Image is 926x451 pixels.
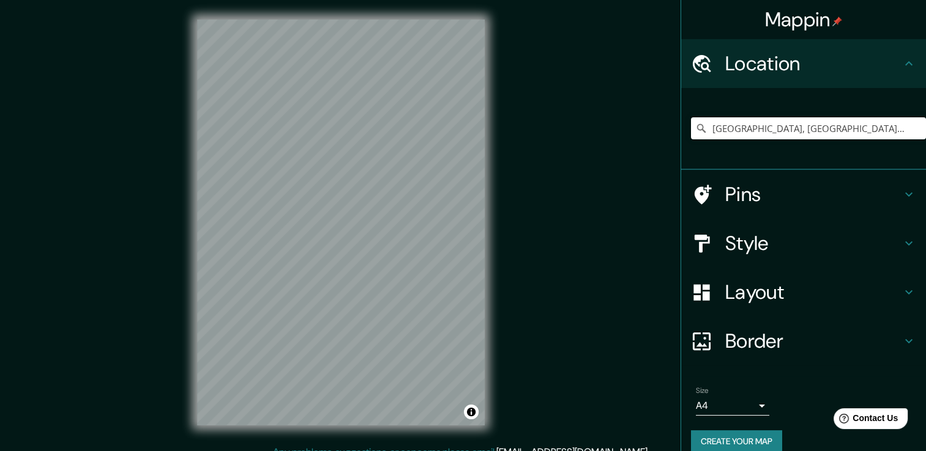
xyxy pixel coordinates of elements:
[725,182,902,207] h4: Pins
[681,170,926,219] div: Pins
[696,386,709,396] label: Size
[691,117,926,139] input: Pick your city or area
[725,231,902,255] h4: Style
[725,51,902,76] h4: Location
[817,403,913,438] iframe: Help widget launcher
[681,219,926,268] div: Style
[197,20,485,425] canvas: Map
[681,317,926,365] div: Border
[681,39,926,88] div: Location
[681,268,926,317] div: Layout
[725,280,902,304] h4: Layout
[832,16,842,26] img: pin-icon.png
[464,405,479,419] button: Toggle attribution
[696,396,769,416] div: A4
[765,7,843,32] h4: Mappin
[725,329,902,353] h4: Border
